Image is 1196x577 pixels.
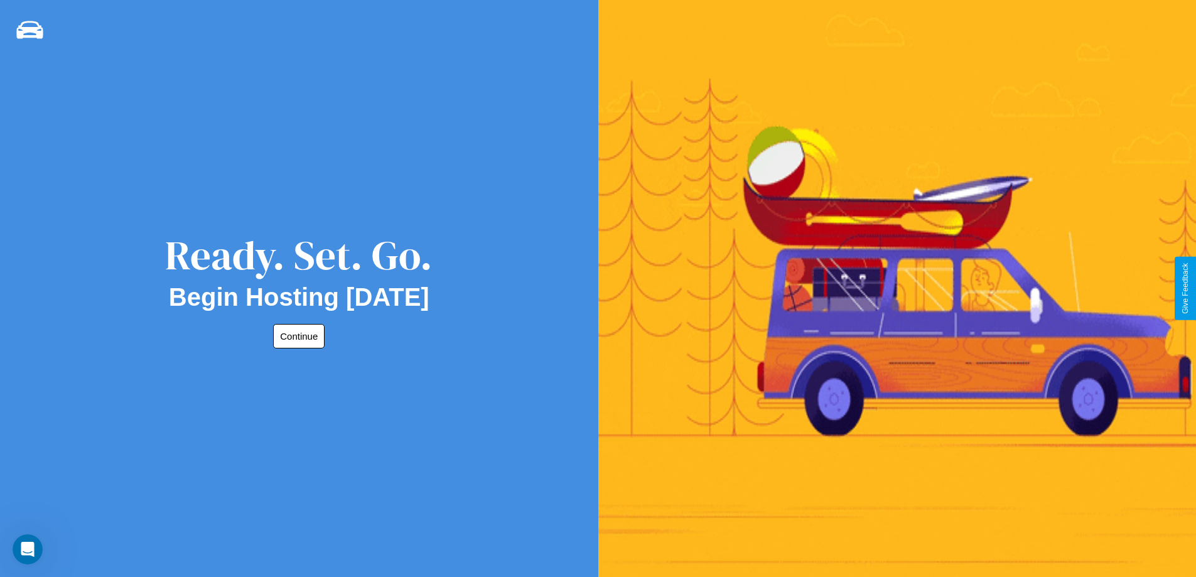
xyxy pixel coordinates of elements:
button: Continue [273,324,325,348]
h2: Begin Hosting [DATE] [169,283,429,311]
div: Give Feedback [1181,263,1190,314]
div: Ready. Set. Go. [165,227,433,283]
iframe: Intercom live chat [13,534,43,564]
